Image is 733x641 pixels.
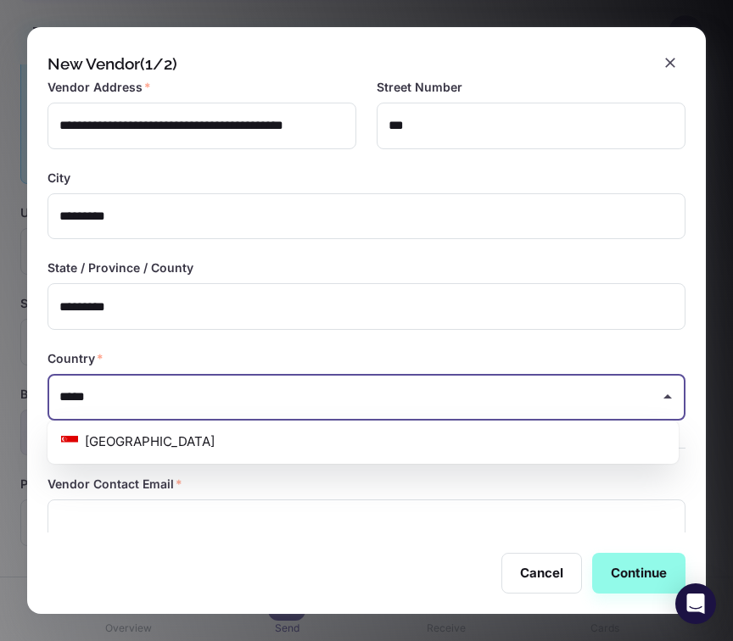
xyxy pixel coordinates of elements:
label: Street Number [377,79,462,96]
label: State / Province / County [48,259,193,276]
div: New Vendor (1/2) [48,54,177,73]
label: Country [48,350,104,367]
button: Cancel [501,553,582,594]
li: [GEOGRAPHIC_DATA] [48,427,679,457]
button: Close [656,385,680,409]
div: Open Intercom Messenger [675,583,716,624]
label: Vendor Address [48,79,151,96]
button: Continue [592,553,685,594]
label: City [48,170,70,187]
label: Vendor Contact Email [48,476,182,493]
